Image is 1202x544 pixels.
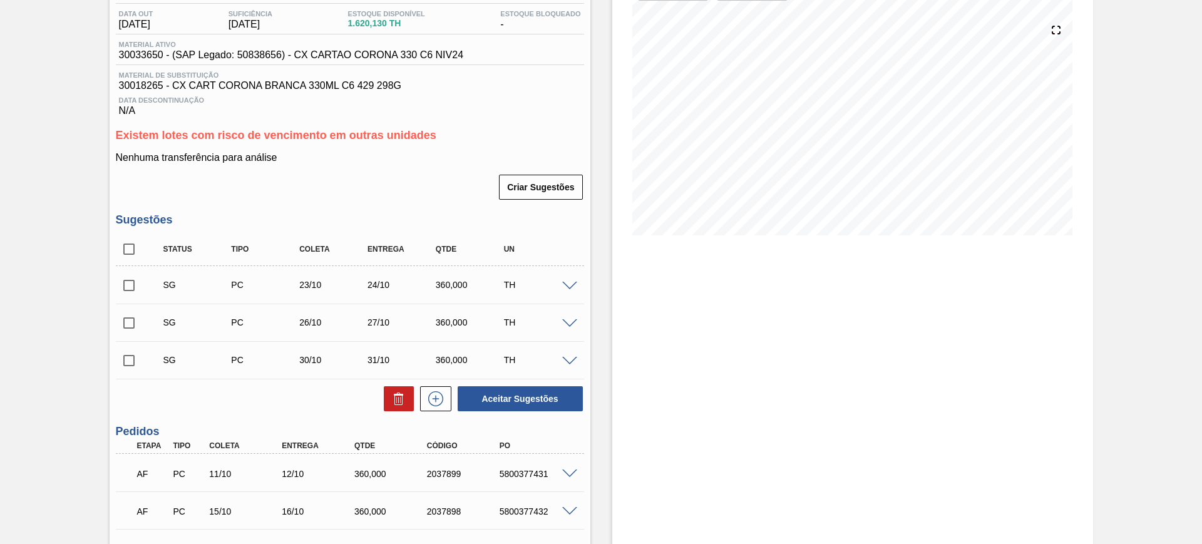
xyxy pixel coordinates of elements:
div: Nova sugestão [414,386,451,411]
span: Estoque Bloqueado [500,10,580,18]
div: Pedido de Compra [170,506,207,516]
span: Estoque Disponível [348,10,425,18]
div: Tipo [170,441,207,450]
button: Aceitar Sugestões [458,386,583,411]
button: Criar Sugestões [499,175,582,200]
div: Pedido de Compra [228,280,304,290]
div: 360,000 [433,317,508,327]
div: 2037898 [424,506,505,516]
div: - [497,10,583,30]
span: Material ativo [119,41,464,48]
div: UN [501,245,577,254]
div: 24/10/2025 [364,280,440,290]
div: TH [501,280,577,290]
div: 30/10/2025 [296,355,372,365]
div: Status [160,245,236,254]
div: Criar Sugestões [500,173,583,201]
div: Aguardando Faturamento [134,498,172,525]
div: Sugestão Criada [160,280,236,290]
div: Qtde [433,245,508,254]
div: 23/10/2025 [296,280,372,290]
div: 15/10/2025 [206,506,287,516]
div: Excluir Sugestões [378,386,414,411]
p: AF [137,506,168,516]
div: Aceitar Sugestões [451,385,584,413]
div: Aguardando Faturamento [134,460,172,488]
span: 30033650 - (SAP Legado: 50838656) - CX CARTAO CORONA 330 C6 NIV24 [119,49,464,61]
span: Suficiência [229,10,272,18]
div: 360,000 [433,280,508,290]
span: [DATE] [119,19,153,30]
div: 360,000 [351,469,433,479]
p: Nenhuma transferência para análise [116,152,584,163]
p: AF [137,469,168,479]
div: N/A [116,91,584,116]
div: Coleta [206,441,287,450]
div: 12/10/2025 [279,469,360,479]
div: 11/10/2025 [206,469,287,479]
span: Existem lotes com risco de vencimento em outras unidades [116,129,436,141]
div: Entrega [364,245,440,254]
div: 16/10/2025 [279,506,360,516]
h3: Pedidos [116,425,584,438]
div: 5800377432 [496,506,578,516]
div: Código [424,441,505,450]
div: 5800377431 [496,469,578,479]
div: 26/10/2025 [296,317,372,327]
div: PO [496,441,578,450]
div: Coleta [296,245,372,254]
span: 1.620,130 TH [348,19,425,28]
div: Pedido de Compra [170,469,207,479]
div: Tipo [228,245,304,254]
span: Data out [119,10,153,18]
div: 360,000 [351,506,433,516]
div: TH [501,317,577,327]
div: Pedido de Compra [228,355,304,365]
h3: Sugestões [116,213,584,227]
div: Sugestão Criada [160,355,236,365]
div: 27/10/2025 [364,317,440,327]
div: Etapa [134,441,172,450]
div: Sugestão Criada [160,317,236,327]
span: Material de Substituição [119,71,581,79]
div: 2037899 [424,469,505,479]
span: 30018265 - CX CART CORONA BRANCA 330ML C6 429 298G [119,80,581,91]
div: Qtde [351,441,433,450]
div: 360,000 [433,355,508,365]
div: 31/10/2025 [364,355,440,365]
div: TH [501,355,577,365]
span: [DATE] [229,19,272,30]
span: Data Descontinuação [119,96,581,104]
div: Entrega [279,441,360,450]
div: Pedido de Compra [228,317,304,327]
